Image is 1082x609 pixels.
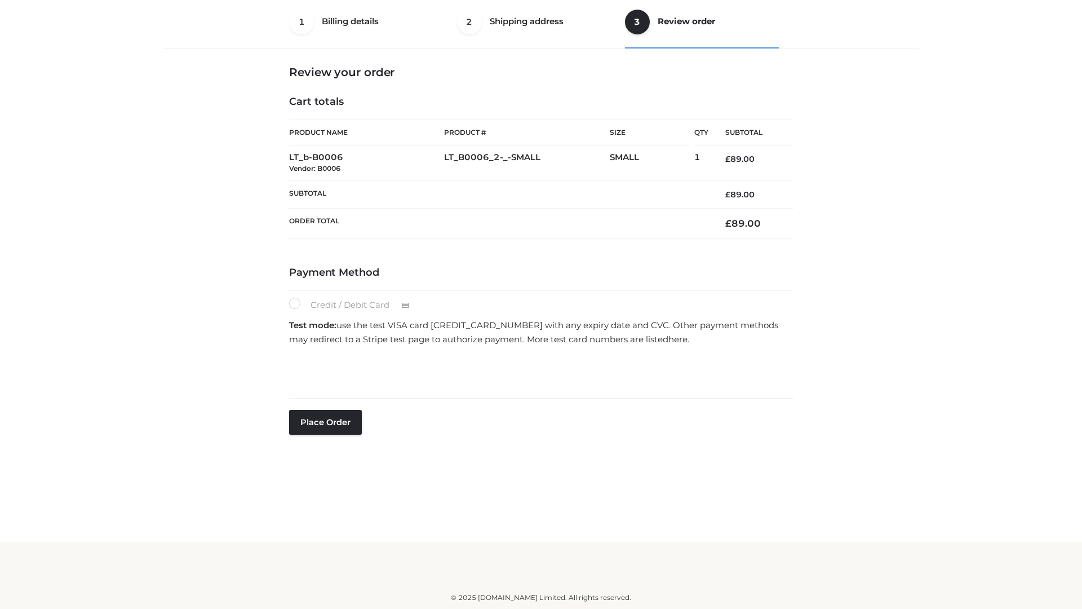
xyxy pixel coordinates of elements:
a: here [668,334,688,345]
img: Credit / Debit Card [395,299,416,312]
td: LT_b-B0006 [289,145,444,181]
th: Qty [694,120,708,145]
td: LT_B0006_2-_-SMALL [444,145,610,181]
small: Vendor: B0006 [289,164,340,173]
th: Order Total [289,209,708,239]
td: SMALL [610,145,694,181]
td: 1 [694,145,708,181]
bdi: 89.00 [725,218,761,229]
span: £ [725,189,730,200]
h4: Cart totals [289,96,793,108]
h3: Review your order [289,65,793,79]
h4: Payment Method [289,267,793,279]
strong: Test mode: [289,320,336,330]
th: Subtotal [289,180,708,208]
p: use the test VISA card [CREDIT_CARD_NUMBER] with any expiry date and CVC. Other payment methods m... [289,318,793,347]
div: © 2025 [DOMAIN_NAME] Limited. All rights reserved. [167,592,915,603]
iframe: Secure payment input frame [287,350,791,391]
th: Size [610,120,689,145]
span: £ [725,218,731,229]
bdi: 89.00 [725,189,755,200]
label: Credit / Debit Card [289,298,422,312]
th: Subtotal [708,120,793,145]
th: Product # [444,120,610,145]
th: Product Name [289,120,444,145]
span: £ [725,154,730,164]
bdi: 89.00 [725,154,755,164]
button: Place order [289,410,362,435]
